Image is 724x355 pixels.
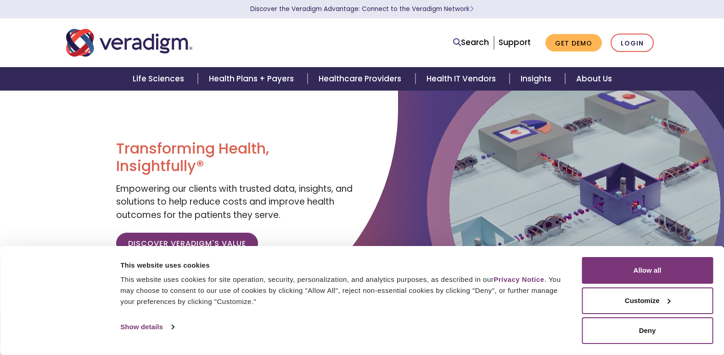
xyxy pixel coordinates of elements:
[66,28,192,58] img: Veradigm logo
[510,67,565,91] a: Insights
[250,5,474,13] a: Discover the Veradigm Advantage: Connect to the Veradigm NetworkLearn More
[120,274,561,307] div: This website uses cookies for site operation, security, personalization, and analytics purposes, ...
[453,36,489,49] a: Search
[415,67,510,91] a: Health IT Vendors
[120,260,561,271] div: This website uses cookies
[116,233,258,254] a: Discover Veradigm's Value
[116,183,353,221] span: Empowering our clients with trusted data, insights, and solutions to help reduce costs and improv...
[198,67,308,91] a: Health Plans + Payers
[116,140,355,175] h1: Transforming Health, Insightfully®
[565,67,623,91] a: About Us
[122,67,198,91] a: Life Sciences
[494,275,544,283] a: Privacy Notice
[582,287,713,314] button: Customize
[470,5,474,13] span: Learn More
[582,257,713,284] button: Allow all
[120,320,174,334] a: Show details
[611,34,654,52] a: Login
[499,37,531,48] a: Support
[582,317,713,344] button: Deny
[308,67,415,91] a: Healthcare Providers
[545,34,602,52] a: Get Demo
